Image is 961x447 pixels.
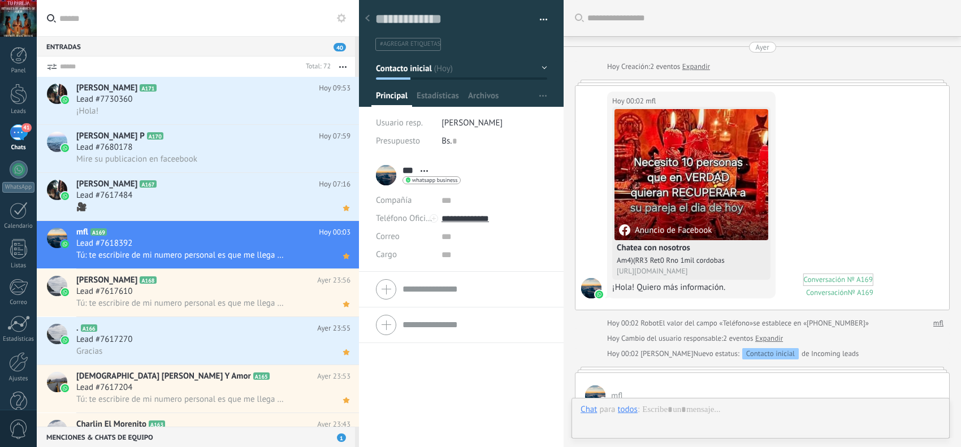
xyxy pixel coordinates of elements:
[617,267,766,275] div: [URL][DOMAIN_NAME]
[617,242,766,254] h4: Chatea con nosotros
[612,96,646,107] div: Hoy 00:02
[376,250,397,259] span: Cargo
[334,43,346,51] span: 40
[76,346,102,357] span: Gracias
[76,190,132,201] span: Lead #7617484
[21,123,31,132] span: 41
[742,348,799,359] div: Contacto inicial
[2,262,35,270] div: Listas
[753,318,869,329] span: se establece en «[PHONE_NUMBER]»
[646,96,656,107] span: mfl
[380,40,440,48] span: #agregar etiquetas
[140,180,156,188] span: A167
[317,323,350,334] span: Ayer 23:55
[37,365,359,413] a: avataricon[DEMOGRAPHIC_DATA] [PERSON_NAME] Y AmorA165Ayer 23:53Lead #7617204Tú: te escribire de m...
[412,177,457,183] span: whatsapp business
[617,256,766,264] div: Am4)(RR3 Ret0 Rno 1mil cordobas
[61,336,69,344] img: icon
[611,390,623,401] span: mfl
[253,372,270,380] span: A165
[317,419,350,430] span: Ayer 23:43
[599,404,615,415] span: para
[607,333,621,344] div: Hoy
[76,142,132,153] span: Lead #7680178
[618,404,638,414] div: todos
[607,318,640,329] div: Hoy 00:02
[2,223,35,230] div: Calendario
[2,182,34,193] div: WhatsApp
[301,61,331,72] div: Total: 72
[595,290,603,298] img: waba.svg
[76,106,98,116] span: ¡Hola!
[61,192,69,200] img: icon
[376,210,433,228] button: Teléfono Oficina
[2,67,35,75] div: Panel
[693,348,739,359] span: Nuevo estatus:
[2,375,35,383] div: Ajustes
[682,61,710,72] a: Expandir
[640,318,659,328] span: Robot
[149,420,165,428] span: A163
[37,77,359,124] a: avataricon[PERSON_NAME]A171Hoy 09:53Lead #7730360¡Hola!
[317,275,350,286] span: Ayer 23:56
[612,282,770,293] div: ¡Hola! Quiero más información.
[2,299,35,306] div: Correo
[376,192,433,210] div: Compañía
[76,154,197,164] span: Mire su publicacion en faceebook
[37,36,355,57] div: Entradas
[76,394,288,405] span: Tú: te escribire de mi numero personal es que me llega mucha gente aqui
[76,298,288,309] span: Tú: te escribire de mi numero personal es que me llega mucha gente aqui
[376,132,433,150] div: Presupuesto
[650,61,680,72] span: 2 eventos
[468,90,499,107] span: Archivos
[376,90,408,107] span: Principal
[76,83,137,94] span: [PERSON_NAME]
[37,427,355,447] div: Menciones & Chats de equipo
[756,42,769,53] div: Ayer
[441,118,503,128] span: [PERSON_NAME]
[376,118,423,128] span: Usuario resp.
[607,61,710,72] div: Creación:
[804,275,873,284] span: Conversación № A169
[619,224,712,236] div: Anuncio de Facebook
[319,83,350,94] span: Hoy 09:53
[693,348,859,359] div: de Incoming leads
[659,318,754,329] span: El valor del campo «Teléfono»
[76,334,132,345] span: Lead #7617270
[376,136,420,146] span: Presupuesto
[319,179,350,190] span: Hoy 07:16
[607,61,621,72] div: Hoy
[61,288,69,296] img: icon
[81,324,97,332] span: A166
[2,144,35,151] div: Chats
[76,275,137,286] span: [PERSON_NAME]
[376,114,433,132] div: Usuario resp.
[376,231,400,242] span: Correo
[37,173,359,220] a: avataricon[PERSON_NAME]A167Hoy 07:16Lead #7617484🎥
[806,288,848,297] div: Conversación
[319,131,350,142] span: Hoy 07:59
[37,317,359,364] a: avataricon.A166Ayer 23:55Lead #7617270Gracias
[76,202,87,212] span: 🎥
[76,131,145,142] span: [PERSON_NAME] P
[317,371,350,382] span: Ayer 23:53
[76,227,88,238] span: mfl
[61,144,69,152] img: icon
[37,221,359,268] a: avatariconmflA169Hoy 00:03Lead #7618392Tú: te escribire de mi numero personal es que me llega muc...
[76,323,79,334] span: .
[76,382,132,393] span: Lead #7617204
[76,94,132,105] span: Lead #7730360
[76,250,288,261] span: Tú: te escribire de mi numero personal es que me llega mucha gente aqui
[76,371,251,382] span: [DEMOGRAPHIC_DATA] [PERSON_NAME] Y Amor
[140,276,156,284] span: A168
[61,384,69,392] img: icon
[319,227,350,238] span: Hoy 00:03
[417,90,459,107] span: Estadísticas
[441,132,547,150] div: Bs.
[61,240,69,248] img: icon
[76,238,132,249] span: Lead #7618392
[37,125,359,172] a: avataricon[PERSON_NAME] PA170Hoy 07:59Lead #7680178Mire su publicacion en faceebook
[640,349,693,358] span: jesus hernandez
[76,179,137,190] span: [PERSON_NAME]
[607,348,640,359] div: Hoy 00:02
